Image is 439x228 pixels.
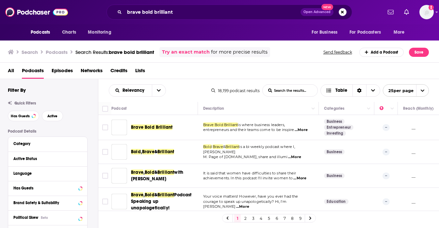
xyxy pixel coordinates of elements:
[295,127,308,133] span: ...More
[324,149,345,155] a: Business
[106,5,352,20] div: Search podcasts, credits, & more...
[124,7,301,17] input: Search podcasts, credits, & more...
[225,144,239,149] span: Brilliant
[324,173,345,178] a: Business
[250,214,256,222] a: 3
[211,48,268,56] span: for more precise results
[102,199,108,204] span: Toggle select row
[301,8,333,16] button: Open AdvancedNew
[350,28,381,37] span: For Podcasters
[13,186,76,190] div: Has Guests
[203,144,295,154] span: is a bi-weekly podcast where I, [PERSON_NAME]
[401,7,412,18] a: Show notifications dropdown
[403,149,415,155] p: __
[383,84,429,97] button: open menu
[46,49,68,55] h3: Podcasts
[22,65,44,79] a: Podcasts
[234,214,241,222] a: 1
[203,199,286,209] span: courage to speak up unapologetically? Hi, I'm [PERSON_NAME]
[258,214,264,222] a: 4
[152,85,166,96] button: open menu
[419,5,434,19] span: Logged in as AutumnKatie
[102,124,108,130] span: Toggle select row
[324,125,353,130] a: Entrepreneur
[324,119,345,124] a: Business
[31,28,50,37] span: Podcasts
[135,65,145,79] a: Lists
[203,171,296,175] span: It is said that women have difficulties to share their
[157,149,174,155] span: Brilliant
[154,170,157,175] span: &
[382,124,390,131] p: --
[385,7,396,18] a: Show notifications dropdown
[13,215,38,220] span: Political Skew
[213,144,223,149] span: Brave
[145,192,154,198] span: Bold
[42,111,63,121] button: Active
[293,176,306,181] span: ...More
[389,26,413,39] button: open menu
[141,149,142,155] span: ,
[88,28,111,37] span: Monitoring
[13,156,78,161] div: Active Status
[388,105,396,113] button: Column Actions
[382,149,390,155] p: --
[131,192,196,211] a: Brave,Bold&BrilliantPodcast Speaking up unapologetically!
[143,170,145,175] span: ,
[203,105,224,112] div: Description
[307,26,346,39] button: open menu
[13,141,78,146] div: Category
[109,88,152,93] button: open menu
[8,111,39,121] button: Has Guests
[13,169,82,177] button: Language
[281,214,288,222] a: 7
[131,192,192,211] span: Podcast Speaking up unapologetically!
[320,84,380,97] button: Choose View
[5,6,68,18] img: Podchaser - Follow, Share and Rate Podcasts
[41,216,48,220] div: Beta
[131,170,143,175] span: Brave
[13,199,82,207] button: Brand Safety & Suitability
[365,105,373,113] button: Column Actions
[131,169,196,182] a: Brave,Bold&Brilliantwith [PERSON_NAME]
[75,49,154,55] a: Search Results:brave bold brilliant
[238,122,285,127] span: is where business leaders,
[162,48,210,56] a: Try an exact match
[102,173,108,179] span: Toggle select row
[419,5,434,19] button: Show profile menu
[143,192,145,198] span: ,
[154,149,157,155] span: &
[321,4,333,10] span: New
[145,170,154,175] span: Bold
[8,65,14,79] a: All
[312,28,337,37] span: For Business
[81,65,103,79] span: Networks
[131,149,141,155] span: Bold
[359,48,404,57] a: Add a Podcast
[14,101,36,106] span: Quick Filters
[157,170,174,175] span: Brilliant
[13,139,82,148] button: Category
[13,155,82,163] button: Active Status
[211,88,260,93] div: 18,199 podcast results
[324,199,349,204] a: Education
[109,49,154,55] span: brave bold brilliant
[131,124,172,131] a: Brave Bold Brilliant
[142,149,154,155] span: Brave
[335,88,347,93] span: Table
[403,199,415,204] p: __
[324,131,346,136] a: Investing
[52,65,73,79] span: Episodes
[203,122,238,127] span: Brave Bold Brilliant
[11,114,30,118] span: Has Guests
[109,84,166,97] h2: Choose List sort
[429,5,434,10] svg: Add a profile image
[288,155,301,160] span: ...More
[297,214,303,222] a: 9
[131,192,143,198] span: Brave
[13,213,82,221] button: Political SkewBeta
[303,10,331,14] span: Open Advanced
